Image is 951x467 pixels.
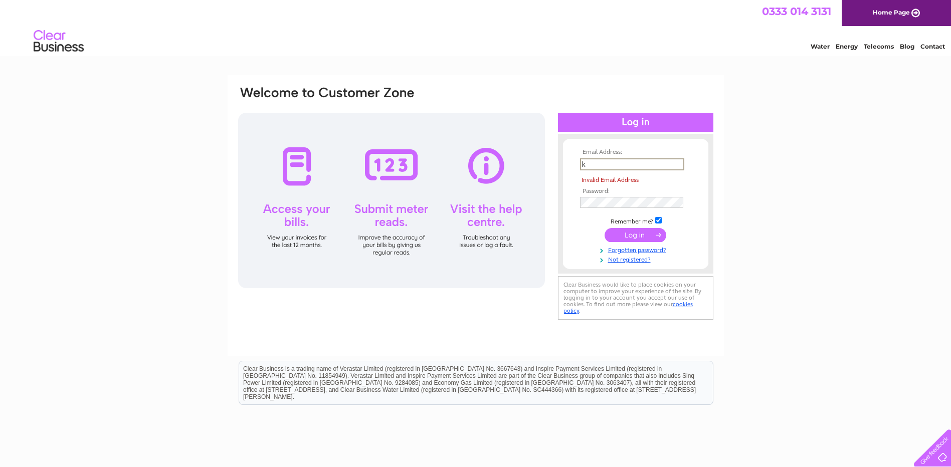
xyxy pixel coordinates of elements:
span: Invalid Email Address [582,176,639,183]
a: Forgotten password? [580,245,694,254]
img: logo.png [33,26,84,57]
a: Water [811,43,830,50]
td: Remember me? [578,215,694,225]
input: Submit [605,228,666,242]
div: Clear Business would like to place cookies on your computer to improve your experience of the sit... [558,276,713,320]
th: Email Address: [578,149,694,156]
a: cookies policy [563,301,693,314]
th: Password: [578,188,694,195]
a: Blog [900,43,914,50]
a: 0333 014 3131 [762,5,831,18]
a: Energy [836,43,858,50]
div: Clear Business is a trading name of Verastar Limited (registered in [GEOGRAPHIC_DATA] No. 3667643... [239,6,713,49]
a: Contact [920,43,945,50]
a: Telecoms [864,43,894,50]
a: Not registered? [580,254,694,264]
